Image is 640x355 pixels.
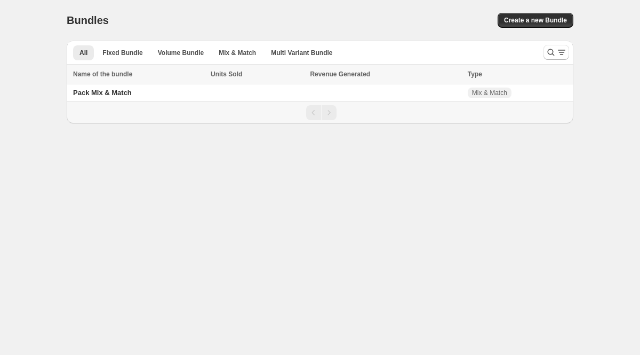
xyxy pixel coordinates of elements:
span: Revenue Generated [310,69,370,80]
h1: Bundles [67,14,109,27]
div: Name of the bundle [73,69,204,80]
button: Search and filter results [543,45,569,60]
span: Pack Mix & Match [73,89,132,97]
div: Type [468,69,567,80]
button: Units Sold [211,69,253,80]
span: Volume Bundle [158,49,204,57]
span: Fixed Bundle [102,49,142,57]
span: Multi Variant Bundle [271,49,332,57]
span: Create a new Bundle [504,16,567,25]
span: Mix & Match [472,89,507,97]
span: Units Sold [211,69,242,80]
nav: Pagination [67,101,573,123]
button: Create a new Bundle [498,13,573,28]
span: Mix & Match [219,49,256,57]
button: Revenue Generated [310,69,381,80]
span: All [79,49,87,57]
